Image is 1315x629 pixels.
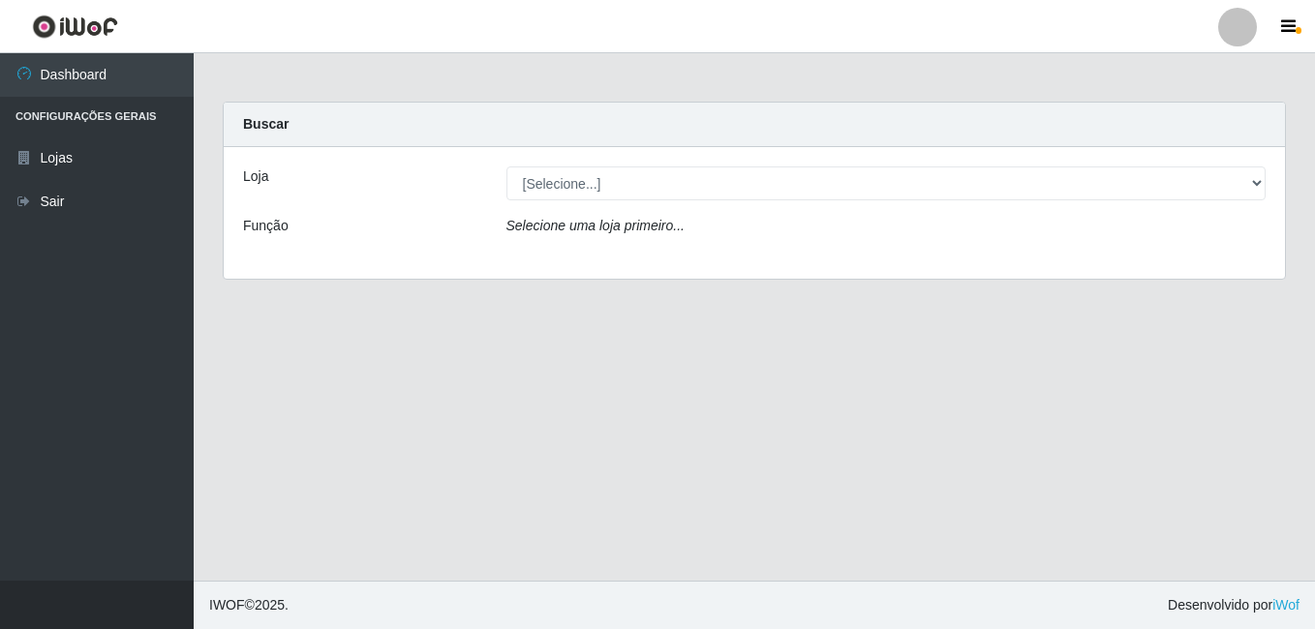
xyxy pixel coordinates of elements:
[209,597,245,613] span: IWOF
[243,216,289,236] label: Função
[1168,595,1300,615] span: Desenvolvido por
[506,218,685,233] i: Selecione uma loja primeiro...
[1272,597,1300,613] a: iWof
[243,166,268,187] label: Loja
[209,595,289,615] span: © 2025 .
[243,116,289,132] strong: Buscar
[32,15,118,39] img: CoreUI Logo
